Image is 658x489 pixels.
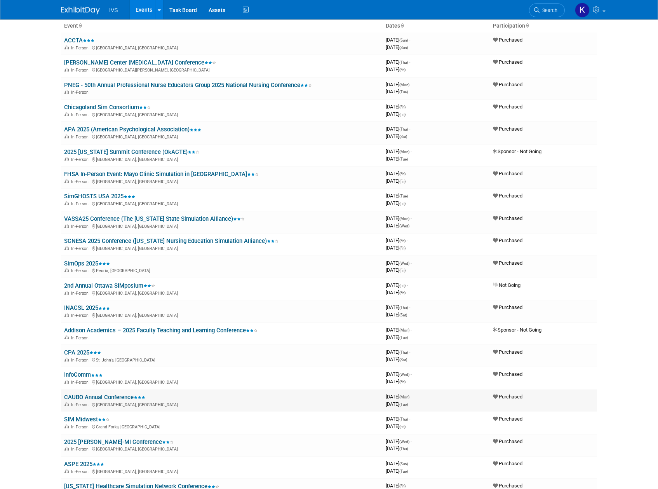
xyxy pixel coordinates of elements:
[64,193,135,200] a: SimGHOSTS USA 2025
[71,45,91,51] span: In-Person
[64,104,151,111] a: Chicagoland Sim Consortium
[386,267,406,273] span: [DATE]
[493,371,522,377] span: Purchased
[399,291,406,295] span: (Fri)
[411,260,412,266] span: -
[71,291,91,296] span: In-Person
[64,260,110,267] a: SimOps 2025
[71,268,91,273] span: In-Person
[399,105,406,109] span: (Fri)
[411,215,412,221] span: -
[525,23,529,29] a: Sort by Participation Type
[540,7,557,13] span: Search
[493,461,522,466] span: Purchased
[399,395,409,399] span: (Mon)
[71,68,91,73] span: In-Person
[71,157,91,162] span: In-Person
[64,223,379,229] div: [GEOGRAPHIC_DATA], [GEOGRAPHIC_DATA]
[399,350,408,355] span: (Thu)
[529,3,565,17] a: Search
[386,238,408,243] span: [DATE]
[399,268,406,272] span: (Fri)
[64,90,69,94] img: In-Person Event
[399,157,408,161] span: (Tue)
[64,157,69,161] img: In-Person Event
[399,417,408,421] span: (Thu)
[64,178,379,184] div: [GEOGRAPHIC_DATA], [GEOGRAPHIC_DATA]
[64,461,104,468] a: ASPE 2025
[399,306,408,310] span: (Thu)
[493,304,522,310] span: Purchased
[71,112,91,117] span: In-Person
[64,402,69,406] img: In-Person Event
[493,260,522,266] span: Purchased
[411,327,412,333] span: -
[411,148,412,154] span: -
[64,59,216,66] a: [PERSON_NAME] Center [MEDICAL_DATA] Conference
[64,445,379,452] div: [GEOGRAPHIC_DATA], [GEOGRAPHIC_DATA]
[64,134,69,138] img: In-Person Event
[399,261,409,265] span: (Wed)
[64,313,69,317] img: In-Person Event
[399,462,408,466] span: (Sun)
[386,334,408,340] span: [DATE]
[399,127,408,131] span: (Thu)
[386,483,408,489] span: [DATE]
[493,483,522,489] span: Purchased
[399,83,409,87] span: (Mon)
[386,223,409,229] span: [DATE]
[64,468,379,474] div: [GEOGRAPHIC_DATA], [GEOGRAPHIC_DATA]
[399,60,408,65] span: (Thu)
[64,358,69,362] img: In-Person Event
[71,469,91,474] span: In-Person
[71,424,91,430] span: In-Person
[399,68,406,72] span: (Fri)
[386,215,412,221] span: [DATE]
[493,171,522,176] span: Purchased
[411,394,412,400] span: -
[409,416,410,422] span: -
[399,217,409,221] span: (Mon)
[411,371,412,377] span: -
[399,469,408,473] span: (Tue)
[399,194,408,198] span: (Tue)
[493,104,522,110] span: Purchased
[386,148,412,154] span: [DATE]
[64,201,69,205] img: In-Person Event
[78,23,82,29] a: Sort by Event Name
[399,112,406,117] span: (Fri)
[399,372,409,377] span: (Wed)
[409,349,410,355] span: -
[386,356,407,362] span: [DATE]
[64,290,379,296] div: [GEOGRAPHIC_DATA], [GEOGRAPHIC_DATA]
[64,111,379,117] div: [GEOGRAPHIC_DATA], [GEOGRAPHIC_DATA]
[64,380,69,384] img: In-Person Event
[386,438,412,444] span: [DATE]
[64,200,379,206] div: [GEOGRAPHIC_DATA], [GEOGRAPHIC_DATA]
[71,402,91,407] span: In-Person
[386,445,408,451] span: [DATE]
[386,349,410,355] span: [DATE]
[409,193,410,199] span: -
[64,179,69,183] img: In-Person Event
[64,371,103,378] a: InfoComm
[386,290,406,295] span: [DATE]
[71,313,91,318] span: In-Person
[64,133,379,140] div: [GEOGRAPHIC_DATA], [GEOGRAPHIC_DATA]
[399,440,409,444] span: (Wed)
[493,349,522,355] span: Purchased
[399,224,409,228] span: (Wed)
[64,291,69,295] img: In-Person Event
[493,282,520,288] span: Not Going
[64,401,379,407] div: [GEOGRAPHIC_DATA], [GEOGRAPHIC_DATA]
[64,37,94,44] a: ACCTA
[64,267,379,273] div: Peoria, [GEOGRAPHIC_DATA]
[399,424,406,429] span: (Fri)
[399,134,407,139] span: (Sat)
[64,327,258,334] a: Addison Academics – 2025 Faculty Teaching and Learning Conference
[399,447,408,451] span: (Thu)
[64,416,110,423] a: SIM Midwest
[493,215,522,221] span: Purchased
[64,126,201,133] a: APA 2025 (American Psychological Association)
[64,304,110,311] a: INACSL 2025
